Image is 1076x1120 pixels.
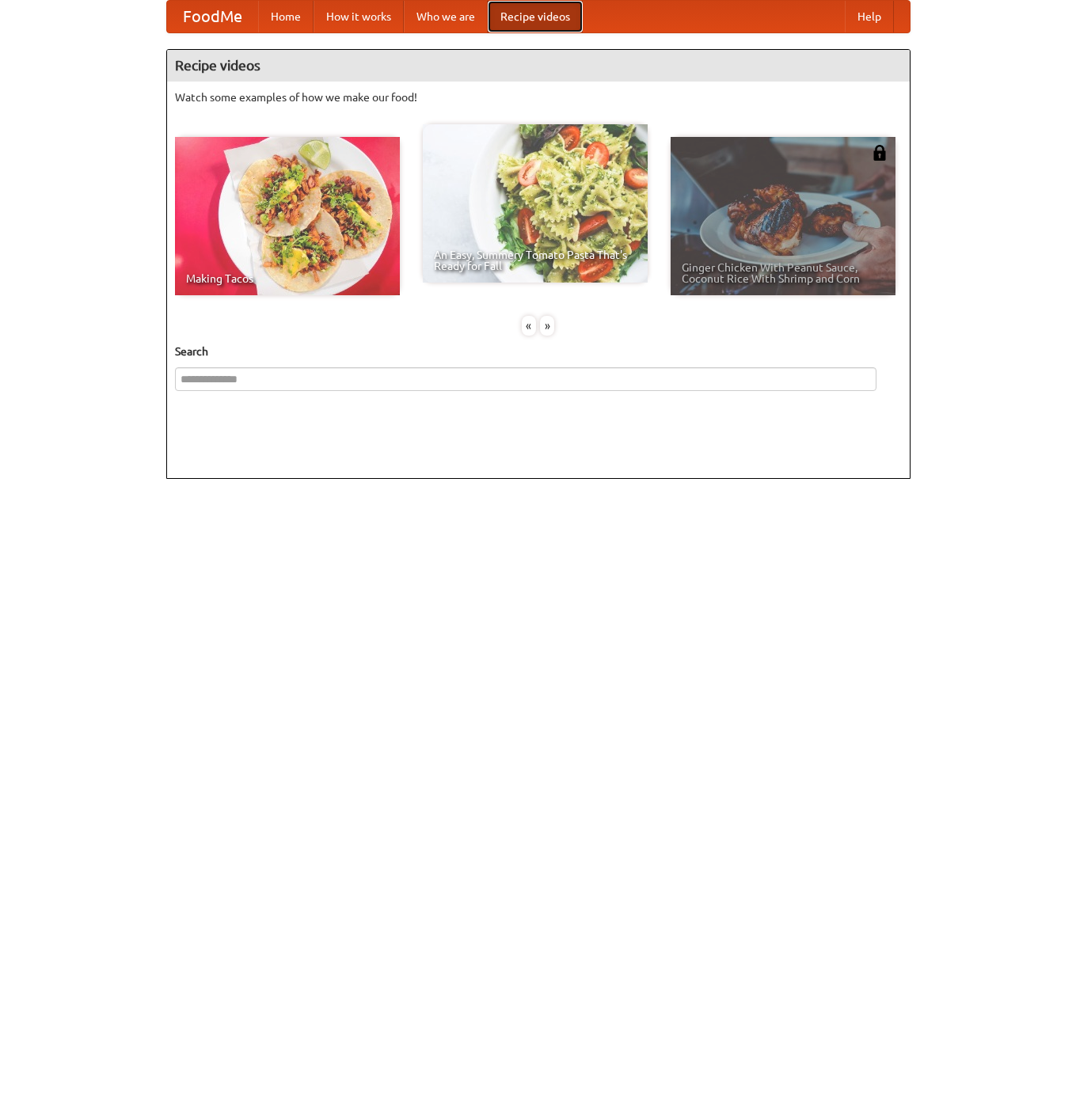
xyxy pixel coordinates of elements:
a: FoodMe [167,1,258,32]
a: Who we are [404,1,488,32]
a: Help [845,1,894,32]
p: Watch some examples of how we make our food! [175,89,902,105]
img: 483408.png [872,145,888,161]
span: Making Tacos [186,273,389,284]
h4: Recipe videos [167,50,910,82]
h5: Search [175,344,902,359]
div: » [540,316,554,336]
a: Making Tacos [175,137,400,295]
a: How it works [314,1,404,32]
a: An Easy, Summery Tomato Pasta That's Ready for Fall [423,124,648,283]
a: Recipe videos [488,1,583,32]
a: Home [258,1,314,32]
div: « [522,316,536,336]
span: An Easy, Summery Tomato Pasta That's Ready for Fall [434,249,637,271]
